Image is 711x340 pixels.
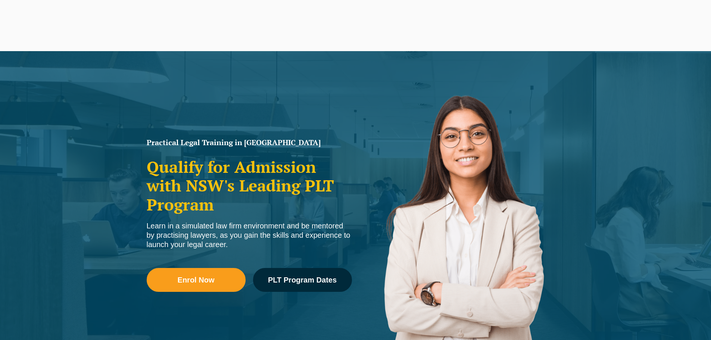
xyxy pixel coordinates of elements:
[253,268,352,292] a: PLT Program Dates
[147,157,352,214] h2: Qualify for Admission with NSW's Leading PLT Program
[147,221,352,249] div: Learn in a simulated law firm environment and be mentored by practising lawyers, as you gain the ...
[147,268,246,292] a: Enrol Now
[147,139,352,146] h1: Practical Legal Training in [GEOGRAPHIC_DATA]
[178,276,215,284] span: Enrol Now
[268,276,337,284] span: PLT Program Dates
